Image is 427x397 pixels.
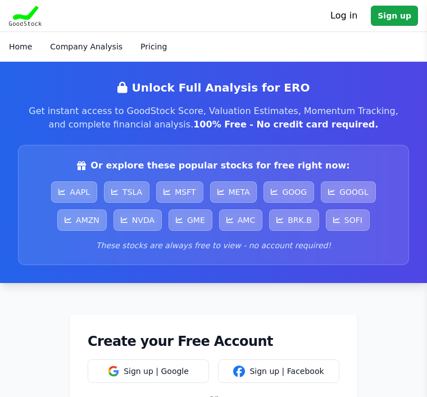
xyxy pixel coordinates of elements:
[219,209,262,231] a: AMC
[104,181,149,203] a: TSLA
[156,181,203,203] a: MSFT
[18,80,409,95] h2: Unlock Full Analysis for ERO
[321,181,376,203] a: GOOGL
[51,181,97,203] a: AAPL
[90,159,349,172] span: Or explore these popular stocks for free right now:
[218,359,339,383] button: Sign up | Facebook
[9,6,42,26] img: Goodstock Logo
[371,6,418,26] a: Sign up
[210,181,257,203] a: META
[18,104,409,131] p: Get instant access to GoodStock Score, Valuation Estimates, Momentum Tracking, and complete finan...
[326,209,370,231] a: SOFI
[9,42,32,51] a: Home
[57,209,107,231] a: AMZN
[32,240,395,251] p: These stocks are always free to view - no account required!
[330,9,357,22] a: Log in
[140,42,167,51] a: Pricing
[264,181,314,203] a: GOOG
[169,209,212,231] a: GME
[269,209,319,231] a: BRK.B
[193,119,378,130] span: 100% Free - No credit card required.
[50,42,122,51] a: Company Analysis
[113,209,162,231] a: NVDA
[88,359,209,383] button: Sign up | Google
[88,332,339,350] h1: Create your Free Account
